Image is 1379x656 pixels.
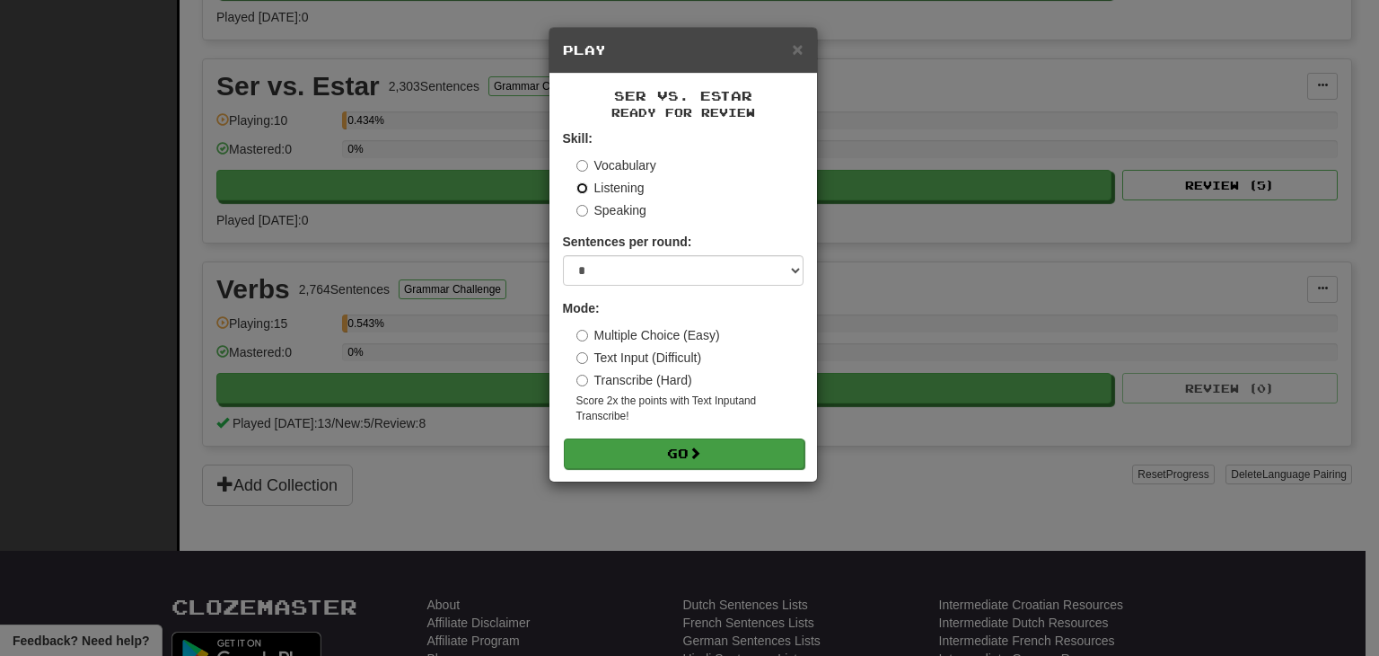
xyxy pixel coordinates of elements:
[614,88,752,103] span: Ser vs. Estar
[563,131,593,146] strong: Skill:
[576,160,588,172] input: Vocabulary
[576,205,588,217] input: Speaking
[576,156,656,174] label: Vocabulary
[563,233,692,251] label: Sentences per round:
[563,301,600,315] strong: Mode:
[564,439,804,469] button: Go
[576,375,588,386] input: Transcribe (Hard)
[576,179,645,197] label: Listening
[576,326,720,344] label: Multiple Choice (Easy)
[576,371,692,389] label: Transcribe (Hard)
[576,349,702,367] label: Text Input (Difficult)
[576,201,646,219] label: Speaking
[576,394,804,424] small: Score 2x the points with Text Input and Transcribe !
[563,105,804,120] small: Ready for Review
[576,330,588,341] input: Multiple Choice (Easy)
[576,352,588,364] input: Text Input (Difficult)
[792,40,803,58] button: Close
[792,39,803,59] span: ×
[576,182,588,194] input: Listening
[563,41,804,59] h5: Play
